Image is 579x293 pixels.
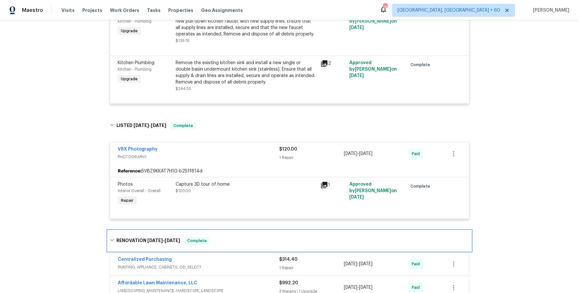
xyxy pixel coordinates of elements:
span: Complete [410,62,433,68]
span: $992.20 [279,281,298,285]
a: Affordable Lawn Maintenance, LLC [118,281,197,285]
span: $136.16 [176,39,189,43]
span: - [344,151,372,157]
b: Reference: [118,168,142,174]
div: Capture 3D tour of home [176,181,317,188]
div: 783 [383,4,387,10]
span: Paid [412,151,422,157]
span: Complete [171,122,196,129]
span: [DATE] [359,262,372,266]
span: $244.53 [176,87,191,91]
span: Kitchen - Plumbing [118,19,152,23]
span: - [344,284,372,291]
span: Upgrade [118,28,140,34]
span: Work Orders [110,7,139,14]
span: - [344,261,372,267]
span: Photos [118,182,133,187]
span: Geo Assignments [201,7,243,14]
span: Complete [185,238,209,244]
span: Maestro [22,7,43,14]
span: Approved by [PERSON_NAME] on [349,13,397,30]
span: Approved by [PERSON_NAME] on [349,61,397,78]
span: - [133,123,166,128]
span: [PERSON_NAME] [530,7,569,14]
span: PHOTOGRAPHY [118,154,279,160]
span: - [147,238,180,243]
div: LISTED [DATE]-[DATE]Complete [108,115,471,136]
span: Complete [410,183,433,190]
span: [DATE] [349,73,364,78]
span: Approved by [PERSON_NAME] on [349,182,397,200]
span: [DATE] [151,123,166,128]
div: 5VBZ9KKAT7H1G-b251f814d [110,165,469,177]
span: [DATE] [344,151,357,156]
span: [DATE] [147,238,163,243]
span: $314.40 [279,257,298,262]
span: Kitchen - Plumbing [118,67,152,71]
h6: LISTED [116,122,166,130]
span: Projects [82,7,102,14]
span: [DATE] [359,151,372,156]
a: VRX Photography [118,147,158,151]
span: Paid [412,261,422,267]
span: [GEOGRAPHIC_DATA], [GEOGRAPHIC_DATA] + 60 [398,7,500,14]
span: $120.00 [279,147,297,151]
div: Remove the existing kitchen sink and install a new single or double basin undermount kitchen sink... [176,60,317,85]
span: [DATE] [165,238,180,243]
span: Interior Overall - Overall [118,189,161,193]
div: 1 [320,181,345,189]
div: Remove the existing kitchen faucet, prep the area and install a new pull-down kitchen faucet with... [176,12,317,37]
span: [DATE] [344,262,357,266]
div: RENOVATION [DATE]-[DATE]Complete [108,230,471,251]
span: [DATE] [344,285,357,290]
span: Properties [168,7,193,14]
span: [DATE] [133,123,149,128]
span: Paid [412,284,422,291]
div: 1 Repair [279,265,344,271]
span: PAINTING, APPLIANCE, CABINETS, OD_SELECT [118,264,279,270]
div: 2 [320,60,345,67]
span: Visits [61,7,75,14]
span: Upgrade [118,76,140,82]
span: Tasks [147,8,161,13]
span: [DATE] [359,285,372,290]
span: [DATE] [349,25,364,30]
span: Repair [118,197,136,204]
h6: RENOVATION [116,237,180,245]
div: 1 Repair [279,154,344,161]
span: $120.00 [176,189,191,193]
span: Kitchen Plumbing [118,61,154,65]
a: Centralized Purchasing [118,257,172,262]
span: [DATE] [349,195,364,200]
